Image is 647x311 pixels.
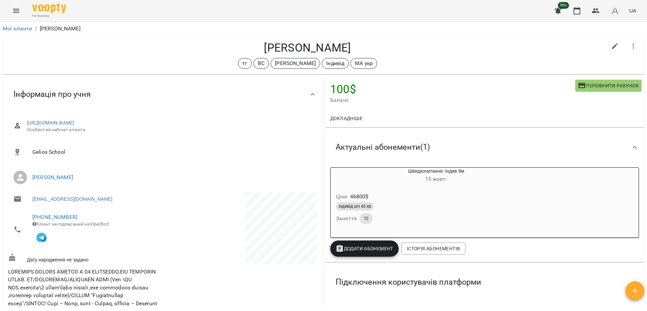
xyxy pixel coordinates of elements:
button: UA [626,4,639,17]
div: ВС [253,58,269,69]
a: [URL][DOMAIN_NAME] [27,120,74,125]
button: Menu [8,3,24,19]
span: Клієнт не підписаний на ViberBot! [32,221,110,227]
p: тг [242,59,247,67]
div: [PERSON_NAME] [271,58,320,69]
span: Баланс [330,96,575,104]
button: Додати Абонемент [330,241,399,257]
a: Мої клієнти [3,25,32,32]
span: UA [629,7,636,14]
a: [PERSON_NAME] [32,174,73,180]
a: [EMAIL_ADDRESS][DOMAIN_NAME] [32,196,112,202]
span: 15 жовт - [425,176,447,182]
span: 99+ [558,2,569,9]
nav: breadcrumb [3,25,644,33]
span: індивід шч 45 хв [336,203,374,209]
button: Історія абонементів [401,243,465,255]
span: 72 [360,216,372,222]
p: [PERSON_NAME] [40,25,81,33]
li: / [35,25,37,33]
h4: [PERSON_NAME] [8,41,607,55]
p: ВС [258,59,265,67]
img: avatar_s.png [610,6,620,16]
span: Підключення користувачів платформи [336,277,481,287]
p: 46800 $ [350,193,369,201]
span: Особистий кабінет клієнта [27,126,311,133]
p: МА укр [355,59,373,67]
div: Швидкочитання: Індив 9м [331,168,363,184]
span: Поповнити рахунок [578,82,639,90]
div: Швидкочитання: Індив 9м [363,168,509,184]
div: Інформація про учня [3,77,322,112]
h4: 100 $ [330,82,575,96]
h6: Ціна [336,192,347,201]
span: Історія абонементів [407,245,460,253]
div: тг [238,58,252,69]
div: Індивід [322,58,349,69]
span: Актуальні абонементи ( 1 ) [336,142,430,152]
button: Докладніше [328,112,365,124]
span: Додати Абонемент [336,245,393,253]
button: Поповнити рахунок [575,80,642,92]
span: Інформація про учня [13,89,91,100]
p: Індивід [326,59,344,67]
img: Telegram [36,233,47,243]
div: Підключення користувачів платформи [325,265,644,300]
h6: Заняття [336,214,357,223]
button: Швидкочитання: Індив 9м15 жовт- Ціна46800$індивід шч 45 хвЗаняття72 [331,168,509,232]
span: Докладніше [330,114,363,122]
div: МА укр [350,58,377,69]
a: [PHONE_NUMBER] [32,214,77,220]
div: Актуальні абонементи(1) [325,130,644,165]
button: Клієнт підписаний на VooptyBot [32,228,51,246]
p: [PERSON_NAME] [275,59,316,67]
span: For Business [32,14,66,18]
span: Gelios School [32,148,311,156]
div: Дату народження не задано [7,252,162,264]
img: Voopty Logo [32,3,66,13]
